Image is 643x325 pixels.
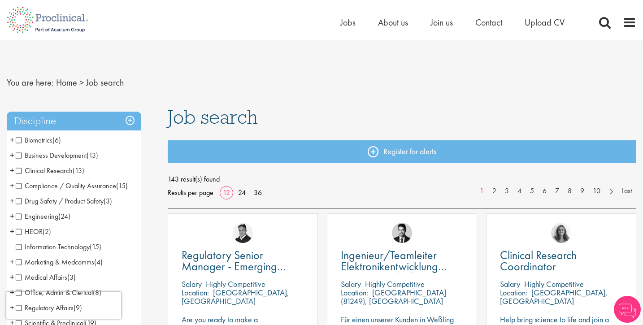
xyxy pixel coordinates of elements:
[538,186,551,196] a: 6
[500,250,622,272] a: Clinical Research Coordinator
[488,186,501,196] a: 2
[16,242,101,251] span: Information Technology
[87,151,98,160] span: (13)
[182,287,289,306] p: [GEOGRAPHIC_DATA], [GEOGRAPHIC_DATA]
[10,225,14,238] span: +
[475,17,502,28] a: Contact
[182,247,286,285] span: Regulatory Senior Manager - Emerging Markets
[93,288,101,297] span: (8)
[563,186,576,196] a: 8
[16,257,94,267] span: Marketing & Medcomms
[526,186,539,196] a: 5
[341,287,368,298] span: Location:
[10,164,14,177] span: +
[500,287,608,306] p: [GEOGRAPHIC_DATA], [GEOGRAPHIC_DATA]
[16,227,43,236] span: HEOR
[525,17,565,28] a: Upload CV
[500,186,513,196] a: 3
[90,242,101,251] span: (15)
[588,186,605,196] a: 10
[340,17,356,28] a: Jobs
[10,179,14,192] span: +
[10,255,14,269] span: +
[10,148,14,162] span: +
[206,279,265,289] p: Highly Competitive
[392,223,412,243] img: Thomas Wenig
[235,188,249,197] a: 24
[16,196,104,206] span: Drug Safety / Product Safety
[341,279,361,289] span: Salary
[6,292,121,319] iframe: reCAPTCHA
[168,140,637,163] a: Register for alerts
[16,288,101,297] span: Office, Admin & Clerical
[73,166,84,175] span: (13)
[182,287,209,298] span: Location:
[7,77,54,88] span: You are here:
[576,186,589,196] a: 9
[10,286,14,299] span: +
[500,247,577,274] span: Clinical Research Coordinator
[58,212,70,221] span: (24)
[86,77,124,88] span: Job search
[475,186,488,196] a: 1
[614,296,641,323] img: Chatbot
[168,186,213,199] span: Results per page
[551,186,564,196] a: 7
[10,194,14,208] span: +
[500,279,520,289] span: Salary
[7,112,141,131] h3: Discipline
[16,288,93,297] span: Office, Admin & Clerical
[513,186,526,196] a: 4
[16,181,128,191] span: Compliance / Quality Assurance
[220,188,233,197] a: 12
[16,212,58,221] span: Engineering
[524,279,584,289] p: Highly Competitive
[341,287,446,306] p: [GEOGRAPHIC_DATA] (81249), [GEOGRAPHIC_DATA]
[16,166,73,175] span: Clinical Research
[16,227,51,236] span: HEOR
[43,227,51,236] span: (2)
[16,273,67,282] span: Medical Affairs
[617,186,636,196] a: Last
[551,223,571,243] img: Jackie Cerchio
[168,173,637,186] span: 143 result(s) found
[233,223,253,243] img: Peter Duvall
[430,17,453,28] span: Join us
[10,270,14,284] span: +
[500,287,527,298] span: Location:
[16,242,90,251] span: Information Technology
[52,135,61,145] span: (6)
[16,135,52,145] span: Biometrics
[16,151,98,160] span: Business Development
[341,247,447,285] span: Ingenieur/Teamleiter Elektronikentwicklung Aviation (m/w/d)
[16,166,84,175] span: Clinical Research
[16,212,70,221] span: Engineering
[116,181,128,191] span: (15)
[67,273,76,282] span: (3)
[10,209,14,223] span: +
[365,279,425,289] p: Highly Competitive
[182,279,202,289] span: Salary
[10,133,14,147] span: +
[94,257,103,267] span: (4)
[16,196,112,206] span: Drug Safety / Product Safety
[168,105,258,129] span: Job search
[16,151,87,160] span: Business Development
[16,135,61,145] span: Biometrics
[56,77,77,88] a: breadcrumb link
[378,17,408,28] a: About us
[341,250,463,272] a: Ingenieur/Teamleiter Elektronikentwicklung Aviation (m/w/d)
[16,273,76,282] span: Medical Affairs
[16,257,103,267] span: Marketing & Medcomms
[251,188,265,197] a: 36
[104,196,112,206] span: (3)
[16,181,116,191] span: Compliance / Quality Assurance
